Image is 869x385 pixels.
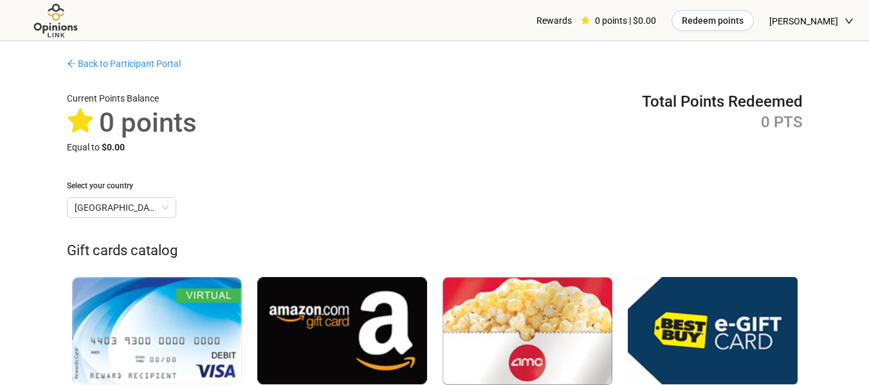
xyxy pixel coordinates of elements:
[642,112,803,132] div: 0 PTS
[642,91,803,112] div: Total Points Redeemed
[672,10,754,31] button: Redeem points
[67,140,197,154] div: Equal to
[581,16,590,25] span: star
[67,180,803,192] div: Select your country
[845,17,854,26] span: down
[628,277,798,384] img: Best Buy eGift Card
[769,1,838,42] span: [PERSON_NAME]
[67,108,94,135] span: star
[67,240,803,262] div: Gift cards catalog
[443,277,612,385] img: AMC Theatres eGift Card
[67,59,76,68] span: arrow-left
[257,277,427,384] img: Amazon.com eGift Card
[682,13,744,28] span: Redeem points
[72,277,242,384] img: Virtual Visa® Reward (United States) - 6-Month, 90 Days to Redeem
[99,107,197,138] span: 0 points
[102,142,125,152] strong: $0.00
[67,91,197,105] div: Current Points Balance
[75,198,169,217] span: United States
[67,58,181,69] a: arrow-left Back to Participant Portal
